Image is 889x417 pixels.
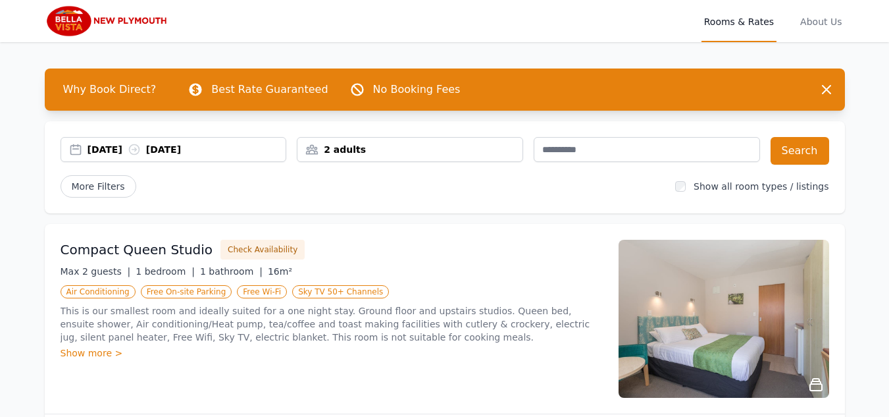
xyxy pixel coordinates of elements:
[61,266,131,277] span: Max 2 guests |
[268,266,292,277] span: 16m²
[297,143,522,156] div: 2 adults
[220,240,305,260] button: Check Availability
[53,76,167,103] span: Why Book Direct?
[694,181,828,192] label: Show all room types / listings
[211,82,328,97] p: Best Rate Guaranteed
[200,266,263,277] span: 1 bathroom |
[61,347,603,360] div: Show more >
[136,266,195,277] span: 1 bedroom |
[61,240,213,259] h3: Compact Queen Studio
[45,5,171,37] img: Bella Vista New Plymouth
[141,285,232,298] span: Free On-site Parking
[61,285,136,298] span: Air Conditioning
[61,175,136,198] span: More Filters
[88,143,286,156] div: [DATE] [DATE]
[373,82,461,97] p: No Booking Fees
[61,304,603,344] p: This is our smallest room and ideally suited for a one night stay. Ground floor and upstairs stud...
[771,137,829,165] button: Search
[237,285,287,298] span: Free Wi-Fi
[292,285,389,298] span: Sky TV 50+ Channels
